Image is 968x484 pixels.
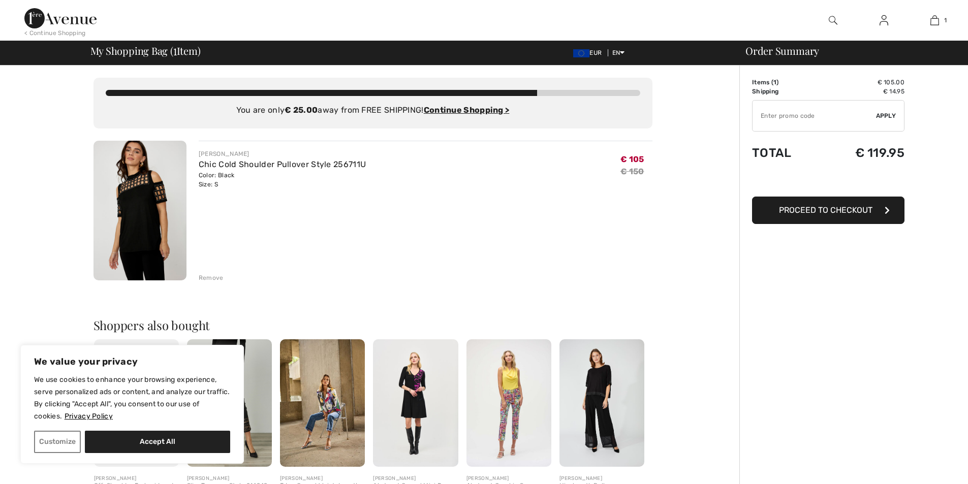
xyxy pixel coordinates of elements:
div: Order Summary [733,46,962,56]
s: € 150 [620,167,644,176]
div: Color: Black Size: S [199,171,366,189]
img: Euro [573,49,589,57]
div: [PERSON_NAME] [280,475,365,482]
img: My Info [880,14,888,26]
span: My Shopping Bag ( Item) [90,46,201,56]
div: Remove [199,273,224,282]
img: My Bag [930,14,939,26]
td: € 119.95 [820,136,904,170]
button: Accept All [85,431,230,453]
td: € 14.95 [820,87,904,96]
img: Hip-length Pullover Style 251542 [559,339,644,467]
p: We value your privacy [34,356,230,368]
span: 1 [944,16,947,25]
span: € 105 [620,154,644,164]
td: Items ( ) [752,78,820,87]
img: Off-Shoulder Embroidered Pullover Style 252134 [94,339,179,467]
div: [PERSON_NAME] [199,149,366,158]
a: Sign In [871,14,896,27]
img: Slim Trousers Style 214949 [187,339,272,467]
a: 1 [910,14,959,26]
p: We use cookies to enhance your browsing experience, serve personalized ads or content, and analyz... [34,374,230,423]
a: Chic Cold Shoulder Pullover Style 256711U [199,159,366,169]
span: 1 [173,43,177,56]
span: 1 [773,79,776,86]
span: EUR [573,49,606,56]
img: Abstract Casual Mini Dress Style 243210 [373,339,458,467]
div: [PERSON_NAME] [94,475,179,482]
img: Edgy Casual Waist-Length Jacket Style 251909 [280,339,365,467]
strong: € 25.00 [285,105,318,115]
span: EN [612,49,625,56]
div: We value your privacy [20,345,244,464]
td: Shipping [752,87,820,96]
img: Chic Cold Shoulder Pullover Style 256711U [93,141,186,280]
img: 1ère Avenue [24,8,97,28]
div: You are only away from FREE SHIPPING! [106,104,640,116]
div: [PERSON_NAME] [373,475,458,482]
span: Apply [876,111,896,120]
button: Proceed to Checkout [752,197,904,224]
a: Continue Shopping > [424,105,510,115]
td: Total [752,136,820,170]
span: Proceed to Checkout [779,205,872,215]
button: Customize [34,431,81,453]
div: [PERSON_NAME] [466,475,551,482]
div: [PERSON_NAME] [559,475,644,482]
img: search the website [829,14,837,26]
iframe: PayPal [752,170,904,193]
input: Promo code [753,101,876,131]
a: Privacy Policy [64,411,113,421]
div: [PERSON_NAME] [187,475,272,482]
img: Abstract Graphic Summer Trousers Style 252233 [466,339,551,467]
td: € 105.00 [820,78,904,87]
h2: Shoppers also bought [93,319,652,331]
div: < Continue Shopping [24,28,86,38]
